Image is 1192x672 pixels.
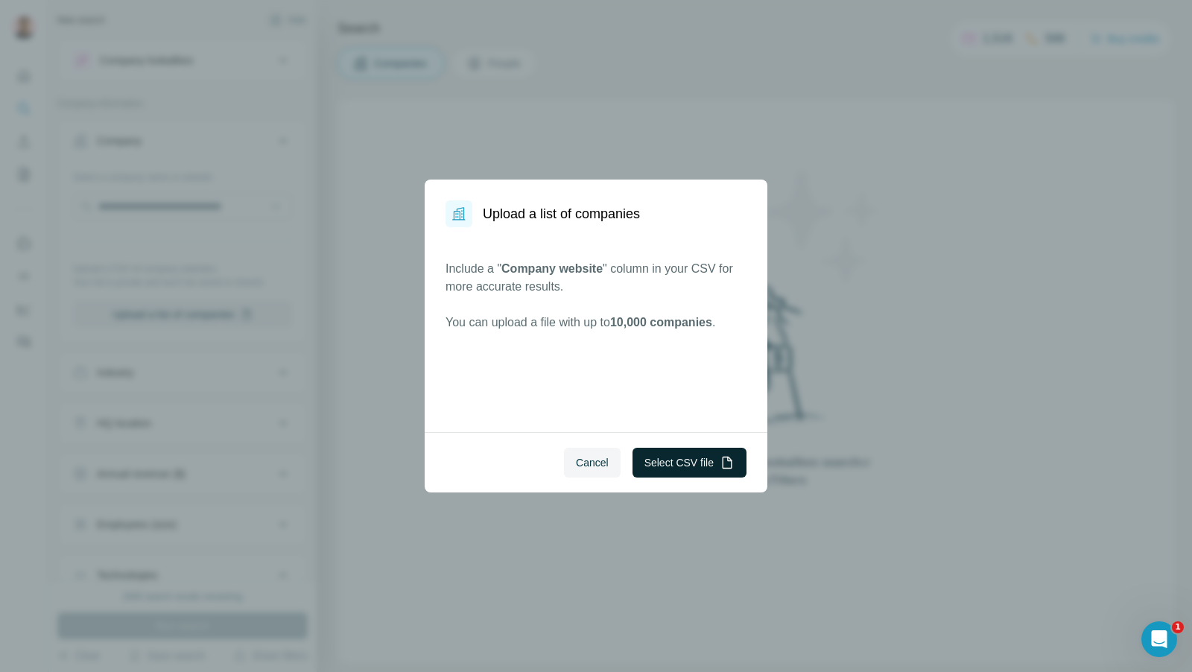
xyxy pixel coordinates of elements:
[576,455,609,470] span: Cancel
[1172,621,1184,633] span: 1
[501,262,603,275] span: Company website
[446,260,746,296] p: Include a " " column in your CSV for more accurate results.
[564,448,621,478] button: Cancel
[483,203,640,224] h1: Upload a list of companies
[610,316,712,329] span: 10,000 companies
[446,314,746,332] p: You can upload a file with up to .
[633,448,746,478] button: Select CSV file
[1141,621,1177,657] iframe: Intercom live chat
